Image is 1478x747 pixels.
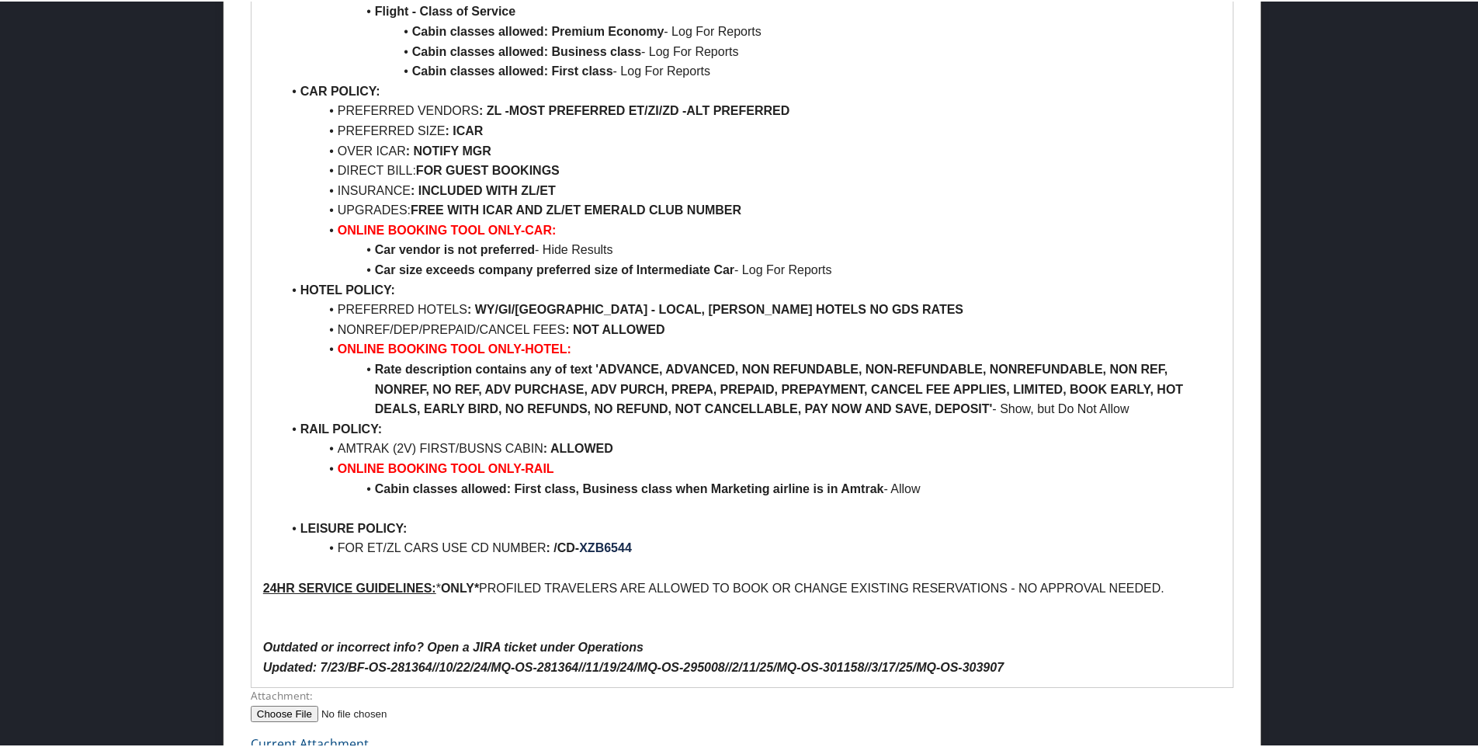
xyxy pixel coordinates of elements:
strong: Rate description contains any of text 'ADVANCE, ADVANCED, NON REFUNDABLE, NON-REFUNDABLE, NONREFU... [375,361,1187,414]
strong: : NOTIFY MGR [406,143,491,156]
strong: : [479,102,483,116]
li: NONREF/DEP/PREPAID/CANCEL FEES [282,318,1221,339]
li: - Log For Reports [282,259,1221,279]
strong: ONLINE BOOKING TOOL ONLY-HOTEL: [338,341,571,354]
li: INSURANCE [282,179,1221,200]
strong: ONLINE BOOKING TOOL ONLY-CAR: [338,222,557,235]
strong: : /CD- [546,540,580,553]
li: - Log For Reports [282,20,1221,40]
strong: : WY/GI/[GEOGRAPHIC_DATA] - LOCAL, [PERSON_NAME] HOTELS NO GDS RATES [467,301,963,314]
strong: Car size exceeds company preferred size of Intermediate Car [375,262,734,275]
strong: ONLINE BOOKING TOOL ONLY-RAIL [338,460,554,474]
strong: XZB6544 [579,540,632,553]
li: UPGRADES: [282,199,1221,219]
li: PREFERRED SIZE [282,120,1221,140]
strong: INCLUDED WITH ZL/ET [418,182,556,196]
li: - Allow [282,478,1221,498]
li: FOR ET/ZL CARS USE CD NUMBER [282,537,1221,557]
strong: Flight - Class of Service [375,3,515,16]
li: AMTRAK (2V) FIRST/BUSNS CABIN [282,437,1221,457]
strong: RAIL POLICY: [300,421,382,434]
label: Attachment: [251,686,1233,702]
strong: FOR GUEST BOOKINGS [416,162,560,175]
em: Outdated or incorrect info? Open a JIRA ticket under Operations [263,639,644,652]
strong: ONLY* [441,580,479,593]
strong: Cabin classes allowed: Business class [412,43,641,57]
strong: FREE WITH ICAR AND ZL/ET EMERALD CLUB NUMBER [411,202,741,215]
strong: CAR POLICY: [300,83,380,96]
em: Updated: 7/23/BF-OS-281364//10/22/24/MQ-OS-281364//11/19/24/MQ-OS-295008//2/11/25/MQ-OS-301158//3... [263,659,1004,672]
strong: : ALLOWED [543,440,613,453]
strong: Cabin classes allowed: Premium Economy [412,23,664,36]
strong: LEISURE POLICY: [300,520,408,533]
strong: HOTEL POLICY: [300,282,395,295]
li: - Show, but Do Not Allow [282,358,1221,418]
li: - Log For Reports [282,40,1221,61]
strong: : [411,182,415,196]
strong: ZL -MOST PREFERRED ET/ZI/ZD -ALT PREFERRED [487,102,790,116]
li: PREFERRED VENDORS [282,99,1221,120]
li: DIRECT BILL: [282,159,1221,179]
li: OVER ICAR [282,140,1221,160]
li: - Log For Reports [282,60,1221,80]
strong: : NOT ALLOWED [565,321,664,335]
strong: Cabin classes allowed: First class [412,63,613,76]
li: - Hide Results [282,238,1221,259]
p: * PROFILED TRAVELERS ARE ALLOWED TO BOOK OR CHANGE EXISTING RESERVATIONS - NO APPROVAL NEEDED. [263,577,1221,597]
li: PREFERRED HOTELS [282,298,1221,318]
strong: Car vendor is not preferred [375,241,535,255]
strong: : ICAR [445,123,483,136]
strong: Cabin classes allowed: First class, Business class when Marketing airline is in Amtrak [375,481,884,494]
u: 24HR SERVICE GUIDELINES: [263,580,436,593]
